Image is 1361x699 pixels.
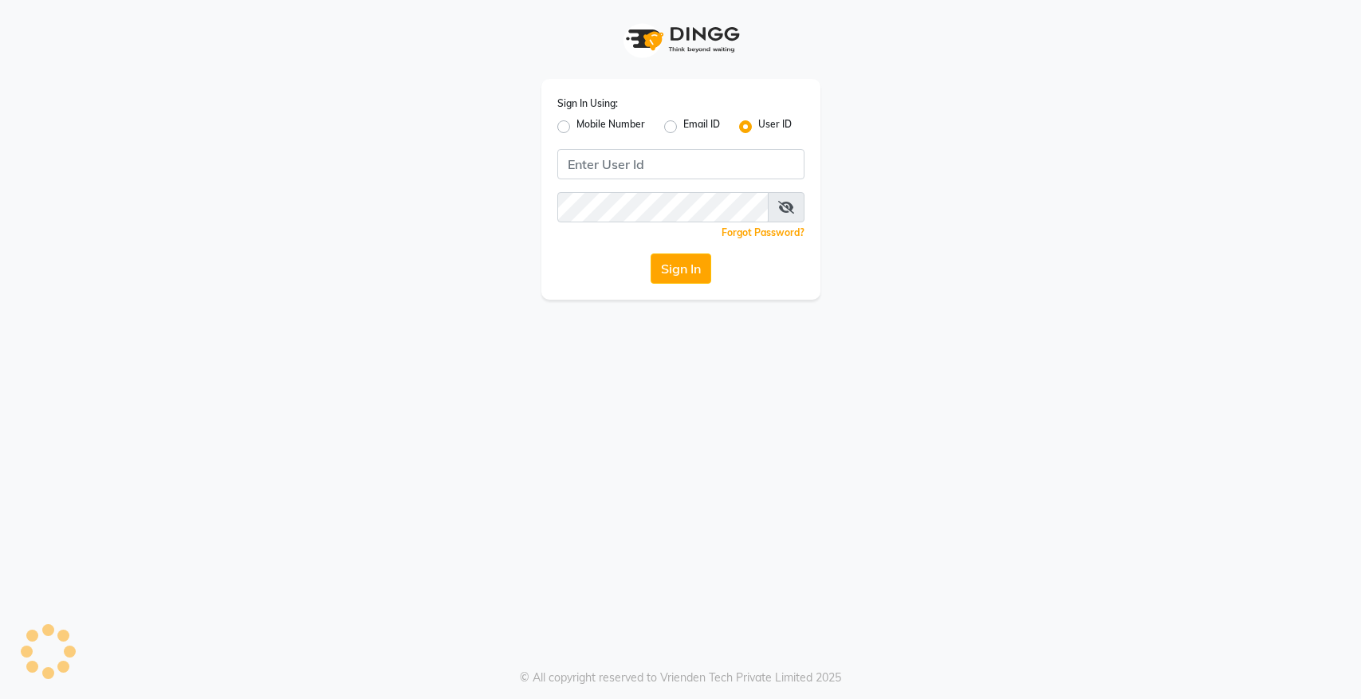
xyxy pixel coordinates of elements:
[758,117,792,136] label: User ID
[557,192,769,222] input: Username
[617,16,745,63] img: logo1.svg
[651,253,711,284] button: Sign In
[557,149,804,179] input: Username
[722,226,804,238] a: Forgot Password?
[683,117,720,136] label: Email ID
[557,96,618,111] label: Sign In Using:
[576,117,645,136] label: Mobile Number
